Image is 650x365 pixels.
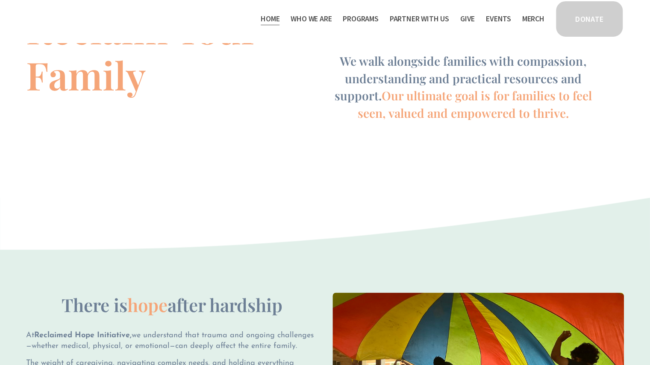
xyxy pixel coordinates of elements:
span: Our ultimate goal is for families to feel seen, valued and empowered to thrive. [358,88,595,121]
span: At we understand that trauma and ongoing challenges—whether medical, physical, or emotional—can d... [26,332,314,350]
a: Give [460,12,475,26]
span: after hardship [168,293,282,317]
span: hope [127,293,168,317]
a: Home [261,12,279,26]
strong: Reclaimed Hope Initiative, [34,332,132,339]
span: There is [62,293,127,317]
a: folder dropdown [343,12,379,26]
a: Events [486,12,511,26]
a: Merch [522,12,544,26]
a: folder dropdown [291,12,332,26]
h1: Reclaim Your Family [26,6,273,98]
span: Who We Are [291,13,332,25]
span: Programs [343,13,379,25]
span: We walk alongside families with compassion, understanding and practical resources and support. [335,53,590,103]
a: folder dropdown [390,12,449,26]
span: Partner With Us [390,13,449,25]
